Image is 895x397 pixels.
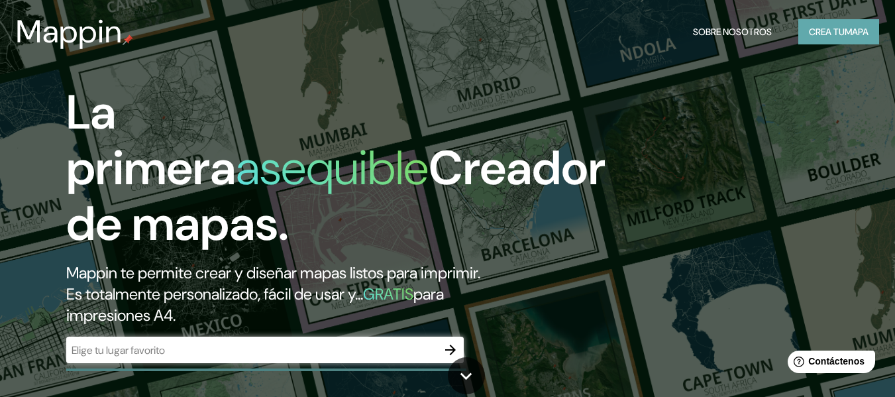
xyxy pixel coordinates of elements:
[693,26,772,38] font: Sobre nosotros
[66,284,444,325] font: para impresiones A4.
[798,19,879,44] button: Crea tumapa
[777,345,880,382] iframe: Lanzador de widgets de ayuda
[363,284,413,304] font: GRATIS
[845,26,869,38] font: mapa
[66,82,236,199] font: La primera
[236,137,429,199] font: asequible
[123,34,133,45] img: pin de mapeo
[16,11,123,52] font: Mappin
[809,26,845,38] font: Crea tu
[688,19,777,44] button: Sobre nosotros
[66,343,437,358] input: Elige tu lugar favorito
[66,262,480,283] font: Mappin te permite crear y diseñar mapas listos para imprimir.
[66,137,605,255] font: Creador de mapas.
[66,284,363,304] font: Es totalmente personalizado, fácil de usar y...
